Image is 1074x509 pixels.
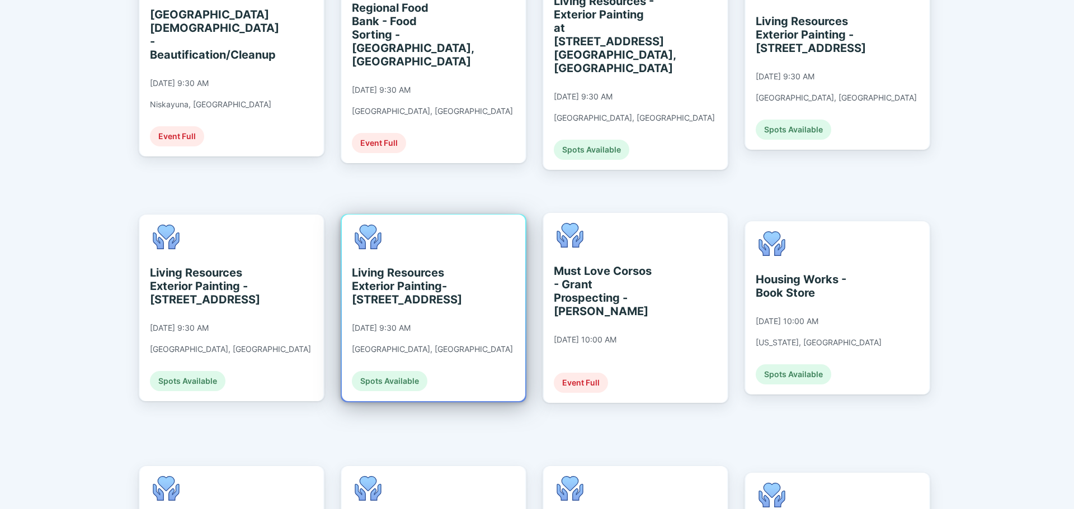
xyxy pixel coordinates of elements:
[352,1,454,68] div: Regional Food Bank - Food Sorting - [GEOGRAPHIC_DATA], [GEOGRAPHIC_DATA]
[352,371,427,391] div: Spots Available
[554,264,656,318] div: Must Love Corsos - Grant Prospecting - [PERSON_NAME]
[150,266,252,306] div: Living Resources Exterior Painting - [STREET_ADDRESS]
[150,323,209,333] div: [DATE] 9:30 AM
[756,364,831,384] div: Spots Available
[756,337,882,348] div: [US_STATE], [GEOGRAPHIC_DATA]
[756,120,831,140] div: Spots Available
[554,373,608,393] div: Event Full
[756,316,818,326] div: [DATE] 10:00 AM
[554,140,629,160] div: Spots Available
[554,335,616,345] div: [DATE] 10:00 AM
[150,371,225,391] div: Spots Available
[150,8,252,61] div: [GEOGRAPHIC_DATA][DEMOGRAPHIC_DATA] - Beautification/Cleanup
[150,78,209,88] div: [DATE] 9:30 AM
[554,113,715,123] div: [GEOGRAPHIC_DATA], [GEOGRAPHIC_DATA]
[150,126,204,146] div: Event Full
[352,344,513,354] div: [GEOGRAPHIC_DATA], [GEOGRAPHIC_DATA]
[554,92,613,102] div: [DATE] 9:30 AM
[150,344,311,354] div: [GEOGRAPHIC_DATA], [GEOGRAPHIC_DATA]
[352,106,513,116] div: [GEOGRAPHIC_DATA], [GEOGRAPHIC_DATA]
[352,85,411,95] div: [DATE] 9:30 AM
[756,273,858,299] div: Housing Works - Book Store
[756,93,917,103] div: [GEOGRAPHIC_DATA], [GEOGRAPHIC_DATA]
[352,266,454,306] div: Living Resources Exterior Painting- [STREET_ADDRESS]
[352,133,406,153] div: Event Full
[756,15,858,55] div: Living Resources Exterior Painting - [STREET_ADDRESS]
[150,99,271,110] div: Niskayuna, [GEOGRAPHIC_DATA]
[352,323,411,333] div: [DATE] 9:30 AM
[756,72,814,82] div: [DATE] 9:30 AM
